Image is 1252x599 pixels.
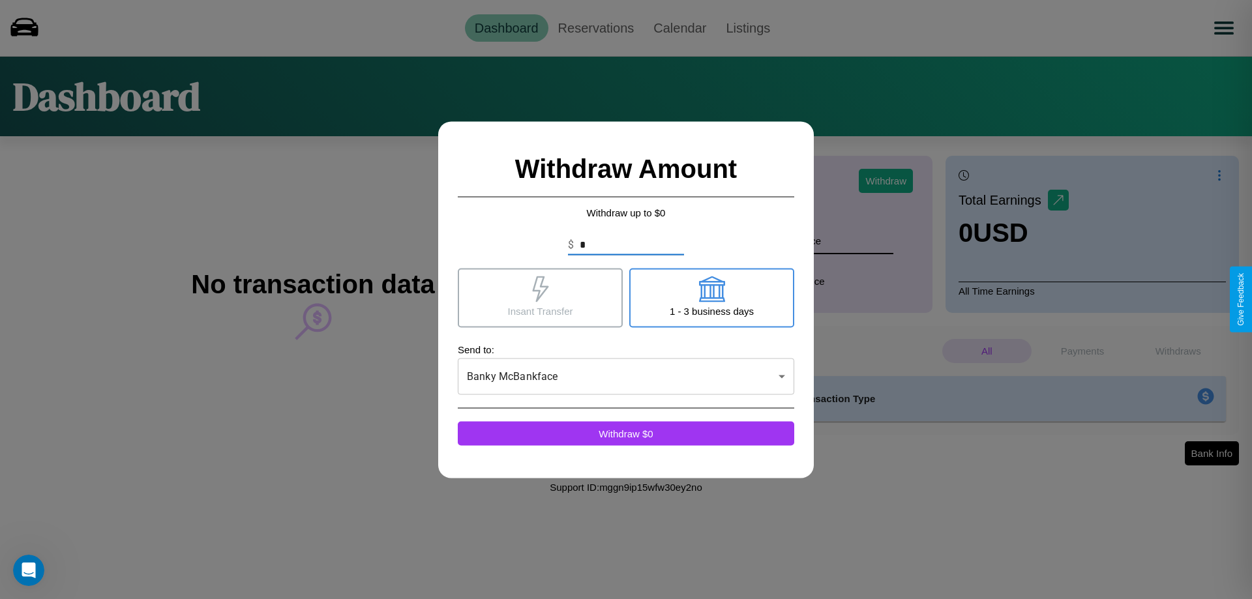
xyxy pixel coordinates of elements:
iframe: Intercom live chat [13,555,44,586]
button: Withdraw $0 [458,421,794,445]
h2: Withdraw Amount [458,141,794,197]
div: Banky McBankface [458,358,794,394]
p: 1 - 3 business days [670,302,754,319]
div: Give Feedback [1236,273,1245,326]
p: Withdraw up to $ 0 [458,203,794,221]
p: Insant Transfer [507,302,573,319]
p: $ [568,237,574,252]
p: Send to: [458,340,794,358]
